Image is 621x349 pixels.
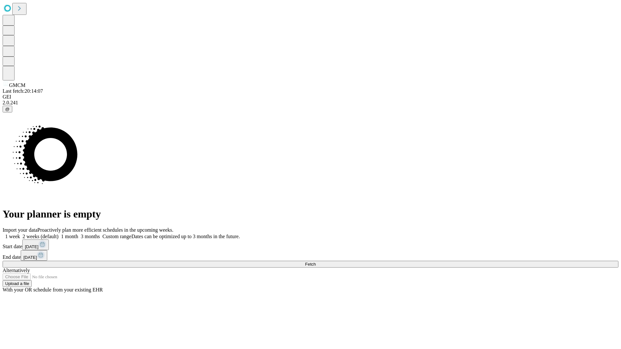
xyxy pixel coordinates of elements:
[103,234,131,239] span: Custom range
[25,244,38,249] span: [DATE]
[3,280,32,287] button: Upload a file
[3,227,38,233] span: Import your data
[3,239,618,250] div: Start date
[3,94,618,100] div: GEI
[3,208,618,220] h1: Your planner is empty
[22,239,49,250] button: [DATE]
[5,107,10,111] span: @
[5,234,20,239] span: 1 week
[21,250,47,261] button: [DATE]
[3,88,43,94] span: Last fetch: 20:14:07
[3,106,12,112] button: @
[3,100,618,106] div: 2.0.241
[23,234,59,239] span: 2 weeks (default)
[3,250,618,261] div: End date
[305,262,316,267] span: Fetch
[3,268,30,273] span: Alternatively
[3,261,618,268] button: Fetch
[23,255,37,260] span: [DATE]
[81,234,100,239] span: 3 months
[38,227,173,233] span: Proactively plan more efficient schedules in the upcoming weeks.
[131,234,240,239] span: Dates can be optimized up to 3 months in the future.
[61,234,78,239] span: 1 month
[3,287,103,292] span: With your OR schedule from your existing EHR
[9,82,26,88] span: GMCM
